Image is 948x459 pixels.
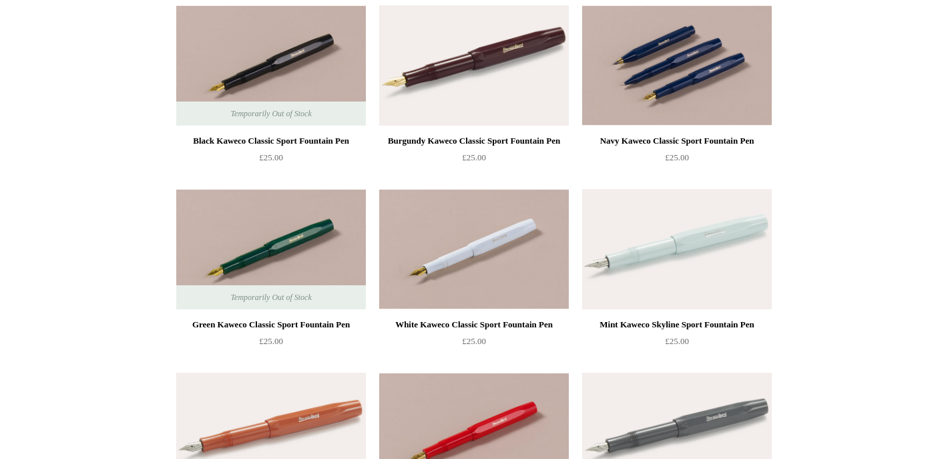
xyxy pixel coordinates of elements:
a: White Kaweco Classic Sport Fountain Pen White Kaweco Classic Sport Fountain Pen [379,189,569,309]
div: Green Kaweco Classic Sport Fountain Pen [180,317,363,333]
div: Navy Kaweco Classic Sport Fountain Pen [585,133,768,149]
img: Navy Kaweco Classic Sport Fountain Pen [582,5,772,126]
img: White Kaweco Classic Sport Fountain Pen [379,189,569,309]
img: Black Kaweco Classic Sport Fountain Pen [176,5,366,126]
span: £25.00 [665,336,689,346]
span: Temporarily Out of Stock [217,285,324,309]
a: Green Kaweco Classic Sport Fountain Pen Green Kaweco Classic Sport Fountain Pen Temporarily Out o... [176,189,366,309]
span: £25.00 [665,152,689,162]
img: Burgundy Kaweco Classic Sport Fountain Pen [379,5,569,126]
a: Navy Kaweco Classic Sport Fountain Pen £25.00 [582,133,772,188]
div: White Kaweco Classic Sport Fountain Pen [383,317,565,333]
a: Burgundy Kaweco Classic Sport Fountain Pen Burgundy Kaweco Classic Sport Fountain Pen [379,5,569,126]
a: White Kaweco Classic Sport Fountain Pen £25.00 [379,317,569,371]
a: Mint Kaweco Skyline Sport Fountain Pen Mint Kaweco Skyline Sport Fountain Pen [582,189,772,309]
div: Mint Kaweco Skyline Sport Fountain Pen [585,317,768,333]
span: Temporarily Out of Stock [217,102,324,126]
a: Black Kaweco Classic Sport Fountain Pen Black Kaweco Classic Sport Fountain Pen Temporarily Out o... [176,5,366,126]
div: Burgundy Kaweco Classic Sport Fountain Pen [383,133,565,149]
a: Black Kaweco Classic Sport Fountain Pen £25.00 [176,133,366,188]
a: Navy Kaweco Classic Sport Fountain Pen Navy Kaweco Classic Sport Fountain Pen [582,5,772,126]
img: Mint Kaweco Skyline Sport Fountain Pen [582,189,772,309]
a: Green Kaweco Classic Sport Fountain Pen £25.00 [176,317,366,371]
span: £25.00 [462,152,486,162]
span: £25.00 [462,336,486,346]
span: £25.00 [259,336,283,346]
a: Mint Kaweco Skyline Sport Fountain Pen £25.00 [582,317,772,371]
a: Burgundy Kaweco Classic Sport Fountain Pen £25.00 [379,133,569,188]
span: £25.00 [259,152,283,162]
img: Green Kaweco Classic Sport Fountain Pen [176,189,366,309]
div: Black Kaweco Classic Sport Fountain Pen [180,133,363,149]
